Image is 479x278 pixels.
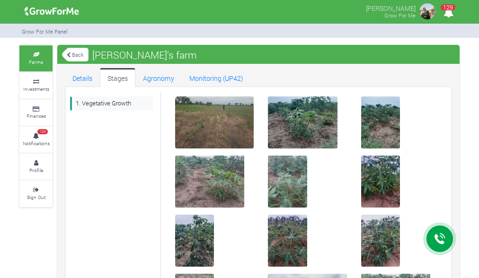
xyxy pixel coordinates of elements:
img: growforme image [418,2,437,21]
a: 129 [439,9,458,18]
a: Stages [100,68,135,87]
a: Sign Out [19,181,53,207]
a: Investments [19,72,53,98]
a: Details [65,68,100,87]
a: Finances [19,100,53,126]
small: Farms [29,59,43,65]
small: Profile [29,167,43,174]
small: Grow For Me Panel [22,28,68,35]
span: 129 [37,129,48,135]
p: [PERSON_NAME] [366,2,416,13]
i: Notifications [439,2,458,23]
span: [PERSON_NAME]’s farm [90,45,199,64]
a: 1. Vegetative Growth [70,96,153,110]
a: Farms [19,45,53,71]
a: 129 Notifications [19,127,53,153]
a: Back [62,47,89,62]
small: Notifications [23,140,50,147]
small: Finances [27,113,46,119]
a: Monitoring (UP42) [182,68,251,87]
small: Grow For Me [384,12,416,19]
span: 129 [441,4,455,10]
small: Sign Out [27,194,45,200]
a: Agronomy [135,68,182,87]
small: Investments [23,86,49,92]
a: Profile [19,154,53,180]
img: growforme image [21,2,82,21]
